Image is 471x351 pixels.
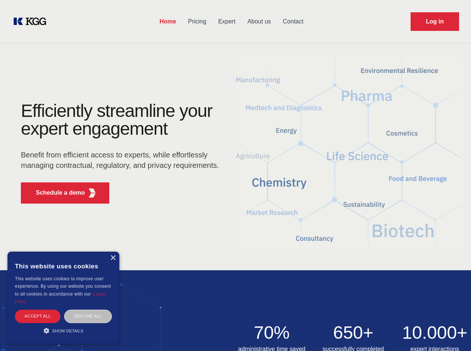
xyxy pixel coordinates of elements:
div: Show details [15,327,112,334]
a: Expert [212,12,241,31]
div: Decline all [64,310,112,323]
div: Accept all [15,310,60,323]
a: KOL Knowledge Platform: Talk to Key External Experts (KEE) [12,16,52,28]
a: Contact [277,12,310,31]
p: Benefit from efficient access to experts, while effortlessly managing contractual, regulatory, an... [21,150,224,170]
a: Home [154,12,182,31]
img: KGG Fifth Element RED [88,188,97,198]
img: KGG Fifth Element RED [236,48,462,263]
span: Show details [52,329,84,333]
h2: 650+ [317,324,390,342]
a: Request Demo [411,12,459,31]
div: This website uses cookies [15,257,112,275]
button: Schedule a demoKGG Fifth Element RED [21,182,109,204]
iframe: Chat Widget [434,315,471,351]
h1: Efficiently streamline your expert engagement [21,102,224,138]
a: Pricing [182,12,212,31]
p: Schedule a demo [36,188,85,197]
a: Cookie Policy [15,292,106,304]
div: Close [110,255,116,261]
span: This website uses cookies to improve user experience. By using our website you consent to all coo... [15,276,111,297]
h2: 70% [236,324,308,342]
a: About us [241,12,277,31]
